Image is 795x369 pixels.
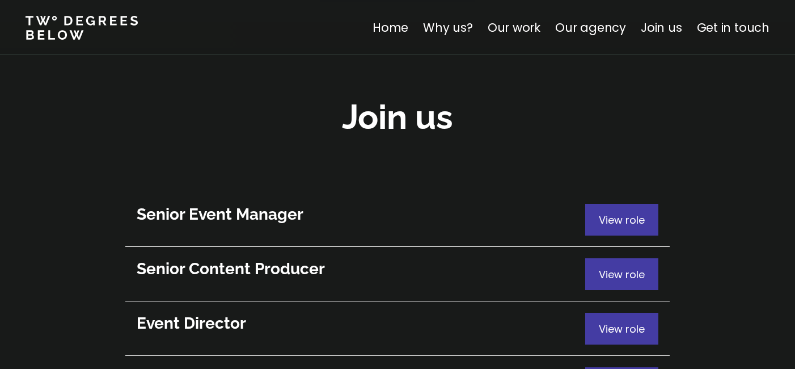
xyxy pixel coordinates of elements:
h3: Event Director [137,313,585,334]
a: Senior Event ManagerView role [125,192,670,247]
a: Join us [641,19,682,35]
a: Our work [488,19,540,35]
a: Why us? [423,19,473,35]
a: Get in touch [697,19,769,35]
span: View role [599,322,645,336]
h2: Join us [342,94,453,140]
a: Home [373,19,408,35]
a: Our agency [555,19,626,35]
a: Senior Content ProducerView role [125,247,670,301]
h3: Senior Content Producer [137,258,585,280]
h3: Senior Event Manager [137,204,585,225]
span: View role [599,267,645,282]
a: Event DirectorView role [125,301,670,356]
span: View role [599,213,645,227]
